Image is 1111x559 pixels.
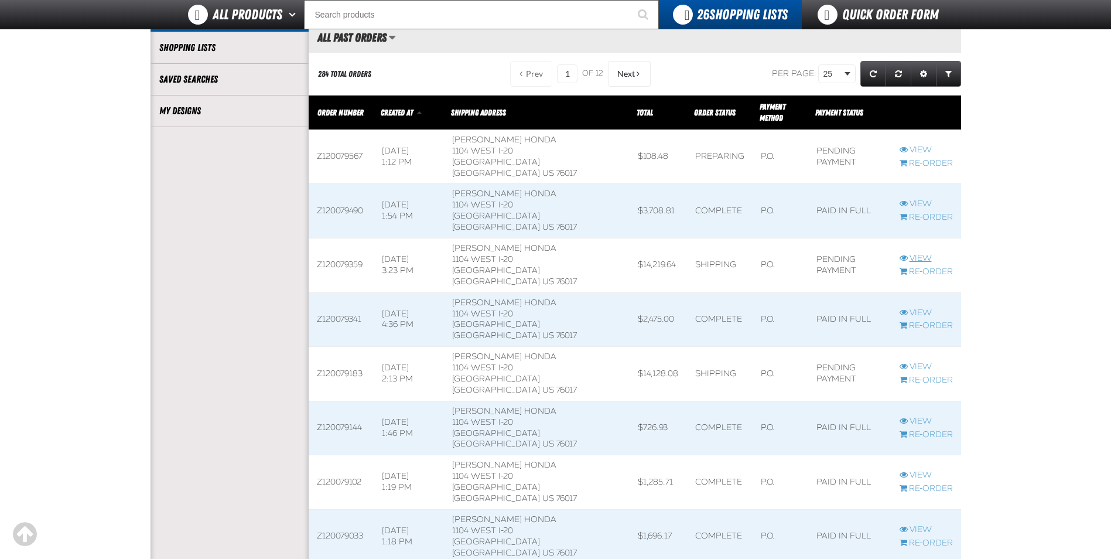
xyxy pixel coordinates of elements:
span: Order Status [694,108,736,117]
td: Shipping [687,238,753,293]
a: Re-Order Z120079567 order [900,158,953,169]
span: Shipping Address [451,108,506,117]
td: Paid in full [808,184,891,238]
a: Refresh grid action [860,61,886,87]
a: Created At [381,108,415,117]
a: View Z120079102 order [900,470,953,481]
span: [GEOGRAPHIC_DATA] [452,211,540,221]
td: Z120079567 [309,129,374,184]
span: US [542,168,554,178]
span: 25 [823,68,842,80]
td: [DATE] 1:46 PM [374,401,445,455]
td: Complete [687,184,753,238]
td: Z120079341 [309,292,374,347]
td: $14,219.64 [630,238,687,293]
span: 1104 West I-20 [452,526,513,536]
span: 1104 West I-20 [452,309,513,319]
bdo: 76017 [556,168,577,178]
span: [PERSON_NAME] Honda [452,514,556,524]
span: [GEOGRAPHIC_DATA] [452,168,540,178]
span: 1104 West I-20 [452,146,513,156]
td: [DATE] 3:23 PM [374,238,445,293]
td: Pending payment [808,347,891,401]
span: [PERSON_NAME] Honda [452,352,556,362]
td: P.O. [753,184,808,238]
span: [PERSON_NAME] Honda [452,135,556,145]
span: US [542,493,554,503]
span: US [542,330,554,340]
td: Preparing [687,129,753,184]
span: [PERSON_NAME] Honda [452,243,556,253]
span: US [542,385,554,395]
input: Current page number [557,64,577,83]
span: [GEOGRAPHIC_DATA] [452,277,540,287]
a: Saved Searches [159,73,300,86]
span: [PERSON_NAME] Honda [452,189,556,199]
span: [GEOGRAPHIC_DATA] [452,374,540,384]
a: Shopping Lists [159,41,300,54]
span: [GEOGRAPHIC_DATA] [452,439,540,449]
span: 1104 West I-20 [452,363,513,373]
td: Pending payment [808,129,891,184]
span: [GEOGRAPHIC_DATA] [452,537,540,547]
a: View Z120079359 order [900,253,953,264]
td: P.O. [753,292,808,347]
span: Per page: [772,69,816,79]
a: Expand or Collapse Grid Settings [911,61,936,87]
span: US [542,222,554,232]
span: [GEOGRAPHIC_DATA] [452,428,540,438]
td: Shipping [687,347,753,401]
td: P.O. [753,129,808,184]
td: Paid in full [808,455,891,510]
span: US [542,277,554,287]
a: Expand or Collapse Grid Filters [936,61,961,87]
td: Z120079359 [309,238,374,293]
span: [PERSON_NAME] Honda [452,460,556,470]
a: Order Number [317,108,364,117]
td: [DATE] 2:13 PM [374,347,445,401]
td: [DATE] 4:36 PM [374,292,445,347]
td: Paid in full [808,401,891,455]
td: [DATE] 1:19 PM [374,455,445,510]
span: 1104 West I-20 [452,200,513,210]
span: [GEOGRAPHIC_DATA] [452,548,540,558]
td: Z120079144 [309,401,374,455]
a: My Designs [159,104,300,118]
td: Complete [687,292,753,347]
span: Payment Status [815,108,863,117]
div: Scroll to the top [12,521,37,547]
a: View Z120079567 order [900,145,953,156]
a: View Z120079033 order [900,524,953,536]
td: [DATE] 1:12 PM [374,129,445,184]
td: $108.48 [630,129,687,184]
a: Total [637,108,653,117]
a: Re-Order Z120079341 order [900,321,953,332]
span: 1104 West I-20 [452,254,513,264]
td: $726.93 [630,401,687,455]
td: $14,128.08 [630,347,687,401]
span: 1104 West I-20 [452,417,513,427]
span: [GEOGRAPHIC_DATA] [452,319,540,329]
bdo: 76017 [556,330,577,340]
a: View Z120079183 order [900,362,953,373]
span: [GEOGRAPHIC_DATA] [452,265,540,275]
span: US [542,548,554,558]
td: P.O. [753,401,808,455]
a: Re-Order Z120079183 order [900,375,953,386]
span: [GEOGRAPHIC_DATA] [452,482,540,492]
span: Created At [381,108,413,117]
span: [GEOGRAPHIC_DATA] [452,222,540,232]
span: 1104 West I-20 [452,471,513,481]
button: Manage grid views. Current view is All Past Orders [388,28,396,47]
span: Payment Method [760,102,785,122]
td: Z120079183 [309,347,374,401]
h2: All Past Orders [309,31,387,44]
a: Re-Order Z120079490 order [900,212,953,223]
button: Next Page [608,61,651,87]
a: Reset grid action [886,61,911,87]
td: Z120079490 [309,184,374,238]
td: Complete [687,401,753,455]
td: P.O. [753,347,808,401]
td: [DATE] 1:54 PM [374,184,445,238]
